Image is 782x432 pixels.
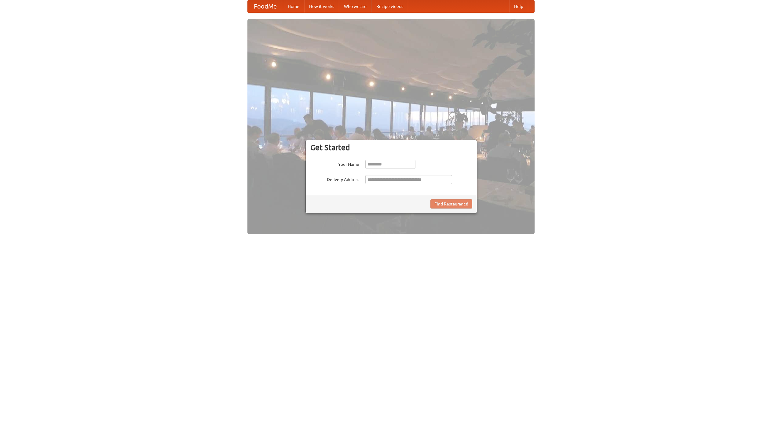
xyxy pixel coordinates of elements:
button: Find Restaurants! [430,199,472,209]
a: Home [283,0,304,13]
a: Who we are [339,0,371,13]
a: How it works [304,0,339,13]
h3: Get Started [310,143,472,152]
a: Recipe videos [371,0,408,13]
label: Your Name [310,160,359,167]
label: Delivery Address [310,175,359,183]
a: FoodMe [248,0,283,13]
a: Help [509,0,528,13]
